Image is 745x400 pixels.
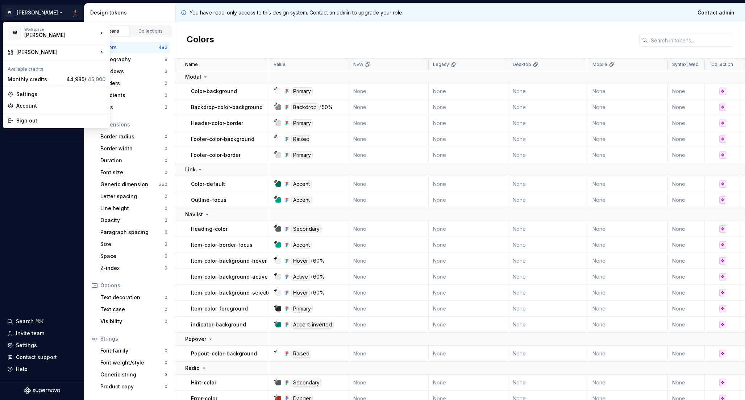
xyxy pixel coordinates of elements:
div: Account [16,102,105,109]
div: [PERSON_NAME] [24,32,86,39]
div: Workspace [24,27,98,32]
div: Monthly credits [8,76,63,83]
div: Sign out [16,117,105,124]
span: 44,985 / [66,76,105,82]
div: Settings [16,91,105,98]
div: [PERSON_NAME] [16,49,98,56]
span: 45,000 [88,76,105,82]
div: W [8,26,21,39]
div: Available credits [5,62,108,74]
